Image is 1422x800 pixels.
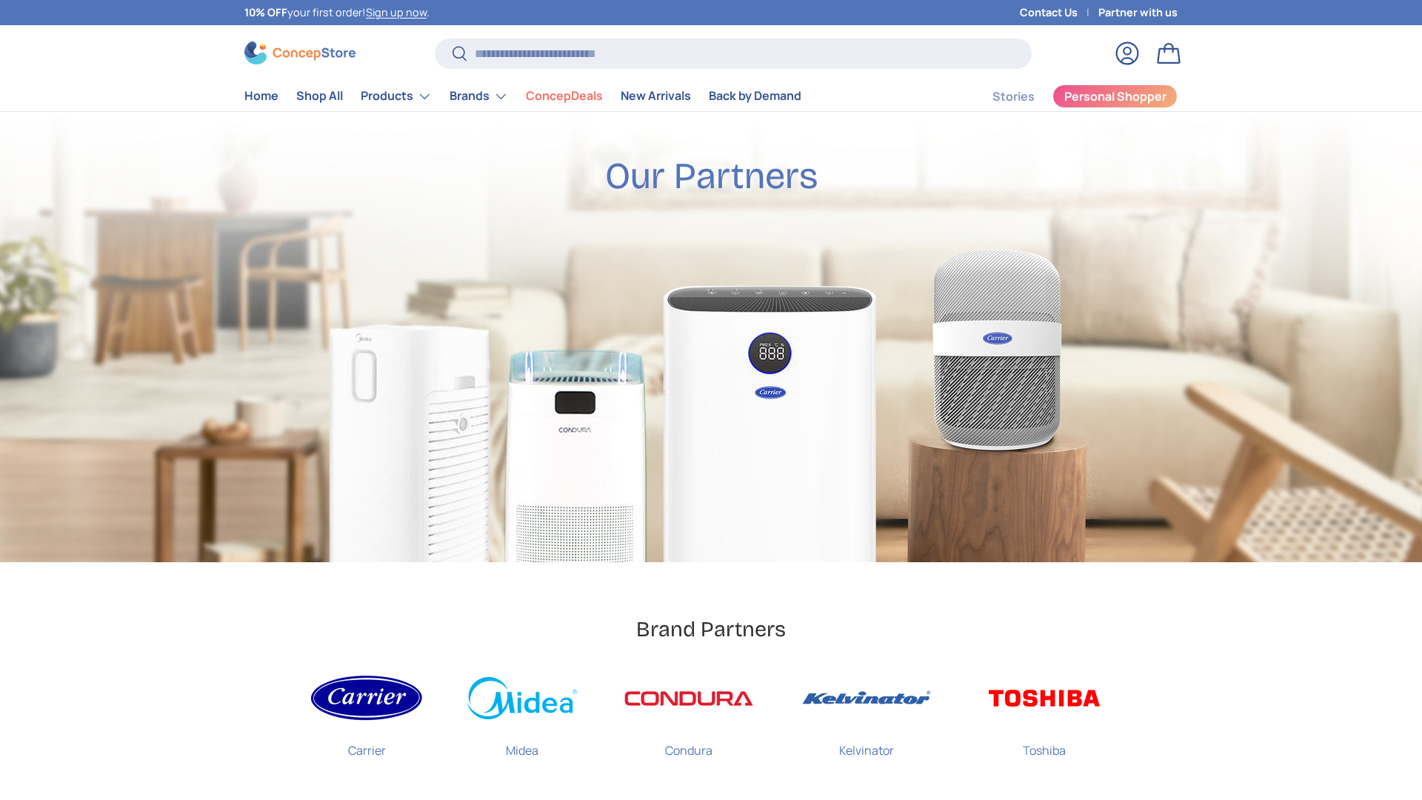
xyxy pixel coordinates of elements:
[1023,730,1066,759] p: Toshiba
[957,81,1178,111] nav: Secondary
[348,730,386,759] p: Carrier
[366,5,427,19] a: Sign up now
[244,4,430,21] p: your first order! .
[605,153,818,199] h2: Our Partners
[441,81,517,111] summary: Brands
[665,730,712,759] p: Condura
[1064,90,1166,102] span: Personal Shopper
[992,82,1035,111] a: Stories
[709,81,801,110] a: Back by Demand
[450,81,508,111] a: Brands
[244,5,287,19] strong: 10% OFF
[311,667,422,771] a: Carrier
[621,81,691,110] a: New Arrivals
[839,730,894,759] p: Kelvinator
[296,81,343,110] a: Shop All
[978,667,1111,771] a: Toshiba
[244,81,801,111] nav: Primary
[352,81,441,111] summary: Products
[361,81,432,111] a: Products
[244,81,278,110] a: Home
[244,41,355,64] img: ConcepStore
[506,730,538,759] p: Midea
[800,667,933,771] a: Kelvinator
[622,667,755,771] a: Condura
[1052,84,1178,108] a: Personal Shopper
[636,616,786,643] h2: Brand Partners
[467,667,578,771] a: Midea
[526,81,603,110] a: ConcepDeals
[1098,4,1178,21] a: Partner with us
[1020,4,1098,21] a: Contact Us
